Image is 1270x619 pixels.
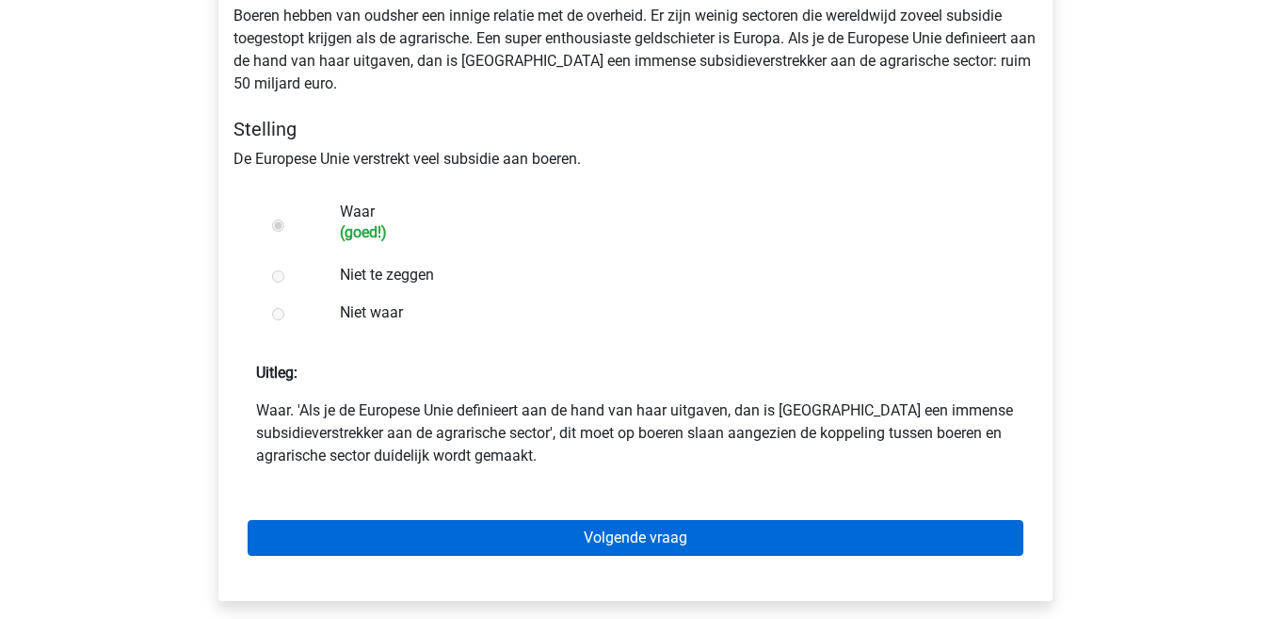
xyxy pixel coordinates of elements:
[256,364,297,382] strong: Uitleg:
[340,223,991,241] h6: (goed!)
[340,264,991,286] label: Niet te zeggen
[248,520,1023,556] a: Volgende vraag
[340,301,991,324] label: Niet waar
[340,201,991,241] label: Waar
[256,399,1015,467] p: Waar. 'Als je de Europese Unie definieert aan de hand van haar uitgaven, dan is [GEOGRAPHIC_DATA]...
[233,118,1037,140] h5: Stelling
